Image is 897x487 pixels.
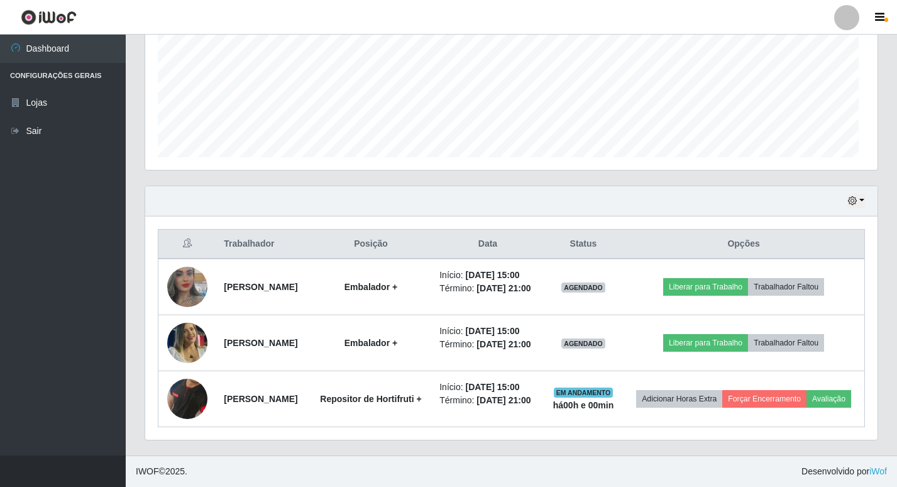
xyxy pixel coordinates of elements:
span: IWOF [136,466,159,476]
strong: Embalador + [344,338,397,348]
th: Opções [623,230,864,259]
li: Término: [439,282,536,295]
img: 1653531676872.jpeg [167,251,207,323]
strong: [PERSON_NAME] [224,282,297,292]
li: Início: [439,381,536,394]
span: EM ANDAMENTO [554,388,614,398]
time: [DATE] 15:00 [465,326,519,336]
time: [DATE] 15:00 [465,382,519,392]
img: 1750371001902.jpeg [167,358,207,440]
li: Término: [439,338,536,351]
time: [DATE] 15:00 [465,270,519,280]
a: iWof [869,466,887,476]
strong: [PERSON_NAME] [224,338,297,348]
time: [DATE] 21:00 [476,339,531,349]
strong: há 00 h e 00 min [553,400,614,410]
strong: [PERSON_NAME] [224,394,297,404]
button: Trabalhador Faltou [748,278,824,296]
button: Avaliação [806,390,851,408]
span: AGENDADO [561,339,605,349]
time: [DATE] 21:00 [476,395,531,405]
img: CoreUI Logo [21,9,77,25]
th: Posição [310,230,432,259]
strong: Embalador + [344,282,397,292]
button: Liberar para Trabalho [663,278,748,296]
span: © 2025 . [136,465,187,478]
li: Término: [439,394,536,407]
time: [DATE] 21:00 [476,283,531,293]
span: AGENDADO [561,283,605,293]
strong: Repositor de Hortifruti + [320,394,421,404]
button: Adicionar Horas Extra [636,390,722,408]
button: Liberar para Trabalho [663,334,748,352]
th: Status [544,230,623,259]
th: Trabalhador [216,230,309,259]
li: Início: [439,269,536,282]
th: Data [432,230,544,259]
span: Desenvolvido por [801,465,887,478]
img: 1733239406405.jpeg [167,314,207,372]
button: Forçar Encerramento [722,390,806,408]
button: Trabalhador Faltou [748,334,824,352]
li: Início: [439,325,536,338]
